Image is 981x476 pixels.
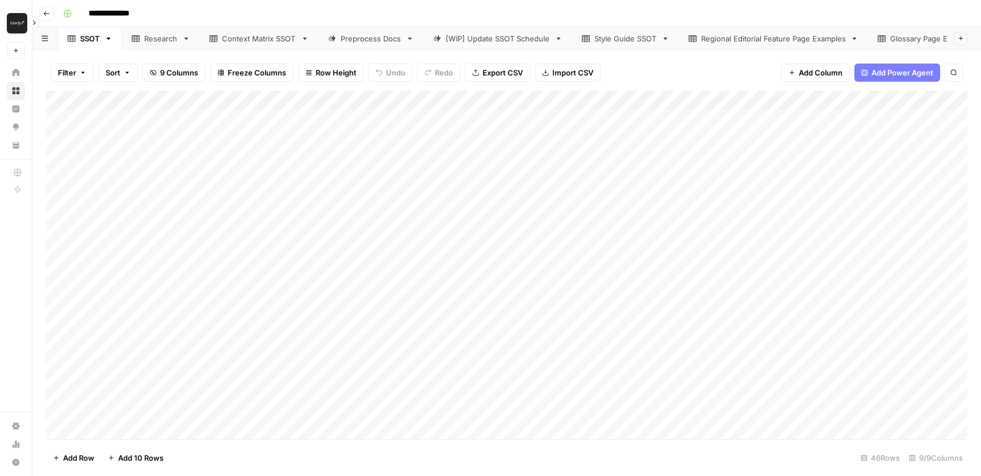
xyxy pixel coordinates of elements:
[446,33,550,44] div: [WIP] Update SSOT Schedule
[63,452,94,464] span: Add Row
[160,67,198,78] span: 9 Columns
[386,67,405,78] span: Undo
[483,67,523,78] span: Export CSV
[200,27,318,50] a: Context Matrix SSOT
[58,67,76,78] span: Filter
[7,82,25,100] a: Browse
[7,64,25,82] a: Home
[7,435,25,453] a: Usage
[7,100,25,118] a: Insights
[318,27,424,50] a: Preprocess Docs
[535,64,601,82] button: Import CSV
[51,64,94,82] button: Filter
[594,33,657,44] div: Style Guide SSOT
[80,33,100,44] div: SSOT
[871,67,933,78] span: Add Power Agent
[7,118,25,136] a: Opportunities
[228,67,286,78] span: Freeze Columns
[465,64,530,82] button: Export CSV
[854,64,940,82] button: Add Power Agent
[7,136,25,154] a: Your Data
[7,9,25,37] button: Workspace: Klaviyo
[58,27,122,50] a: SSOT
[890,33,976,44] div: Glossary Page Examples
[679,27,868,50] a: Regional Editorial Feature Page Examples
[7,453,25,471] button: Help + Support
[144,33,178,44] div: Research
[435,67,453,78] span: Redo
[46,449,101,467] button: Add Row
[701,33,846,44] div: Regional Editorial Feature Page Examples
[856,449,904,467] div: 46 Rows
[316,67,357,78] span: Row Height
[7,13,27,33] img: Klaviyo Logo
[298,64,364,82] button: Row Height
[799,67,842,78] span: Add Column
[106,67,120,78] span: Sort
[424,27,572,50] a: [WIP] Update SSOT Schedule
[142,64,206,82] button: 9 Columns
[101,449,170,467] button: Add 10 Rows
[417,64,460,82] button: Redo
[552,67,593,78] span: Import CSV
[368,64,413,82] button: Undo
[781,64,850,82] button: Add Column
[210,64,294,82] button: Freeze Columns
[341,33,401,44] div: Preprocess Docs
[98,64,138,82] button: Sort
[904,449,967,467] div: 9/9 Columns
[222,33,296,44] div: Context Matrix SSOT
[122,27,200,50] a: Research
[7,417,25,435] a: Settings
[572,27,679,50] a: Style Guide SSOT
[118,452,163,464] span: Add 10 Rows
